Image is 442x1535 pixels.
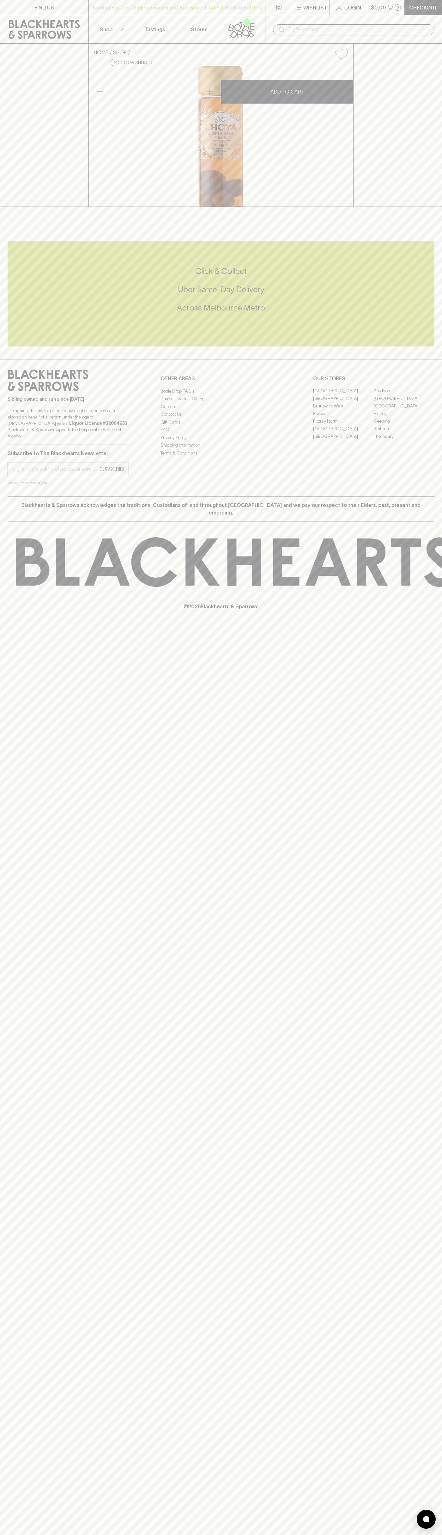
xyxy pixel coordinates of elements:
a: [GEOGRAPHIC_DATA] [313,425,374,433]
a: Careers [160,403,282,410]
div: Call to action block [8,241,434,346]
p: 0 [397,6,399,9]
p: Blackhearts & Sparrows acknowledges the traditional Custodians of land throughout [GEOGRAPHIC_DAT... [12,501,430,516]
p: Checkout [409,4,438,11]
a: Gift Cards [160,418,282,426]
h5: Across Melbourne Metro [8,303,434,313]
img: 19794.png [89,65,353,207]
a: Business & Bulk Gifting [160,395,282,403]
a: [GEOGRAPHIC_DATA] [374,402,434,410]
a: Bottle Drop FAQ's [160,387,282,395]
img: bubble-icon [423,1516,429,1522]
a: [GEOGRAPHIC_DATA] [313,433,374,440]
strong: Liquor License #32064953 [69,421,127,426]
a: Braddon [374,387,434,395]
a: HOME [94,50,108,55]
input: e.g. jane@blackheartsandsparrows.com.au [13,464,97,474]
a: [GEOGRAPHIC_DATA] [313,387,374,395]
a: Prahran [374,425,434,433]
a: Privacy Policy [160,434,282,441]
p: It is against the law to sell or supply alcohol to, or to obtain alcohol on behalf of a person un... [8,407,129,439]
a: Thornbury [374,433,434,440]
p: Stores [191,26,207,33]
a: Fitzroy [374,410,434,418]
p: SUBSCRIBE [100,465,126,473]
a: Shipping Information [160,442,282,449]
a: Terms & Conditions [160,449,282,457]
p: ADD TO CART [270,88,304,95]
p: We will never spam you [8,480,129,486]
a: Stores [177,15,221,43]
p: FIND US [34,4,54,11]
p: $0.00 [371,4,386,11]
h5: Uber Same-Day Delivery [8,284,434,295]
p: Shop [100,26,112,33]
a: SHOP [113,50,127,55]
a: Elwood [313,410,374,418]
button: SUBSCRIBE [97,462,129,476]
p: Subscribe to The Blackhearts Newsletter [8,449,129,457]
p: Tastings [145,26,165,33]
a: Brunswick West [313,402,374,410]
input: Try "Pinot noir" [288,25,429,35]
a: [GEOGRAPHIC_DATA] [313,395,374,402]
p: Sibling owned and run since [DATE] [8,396,129,402]
a: [GEOGRAPHIC_DATA] [374,395,434,402]
button: Add to wishlist [111,59,152,66]
a: FAQ's [160,426,282,434]
a: Contact Us [160,411,282,418]
button: Shop [89,15,133,43]
a: Fitzroy North [313,418,374,425]
button: ADD TO CART [221,80,353,104]
p: OUR STORES [313,375,434,382]
a: Geelong [374,418,434,425]
button: Add to wishlist [333,46,350,62]
a: Tastings [133,15,177,43]
h5: Click & Collect [8,266,434,276]
p: Login [345,4,361,11]
p: Wishlist [303,4,327,11]
p: OTHER AREAS [160,375,282,382]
